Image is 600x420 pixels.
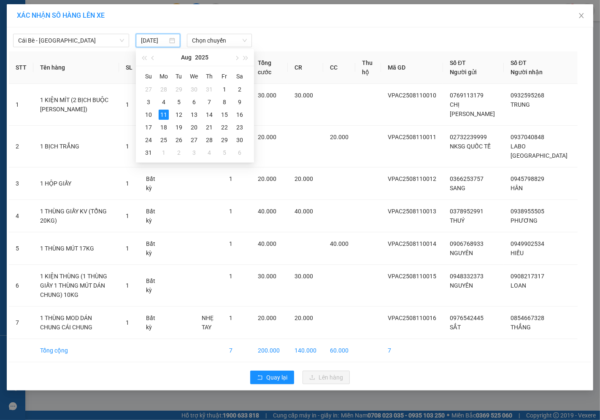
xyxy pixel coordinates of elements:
span: XÁC NHẬN SỐ HÀNG LÊN XE [17,11,105,19]
div: 16 [235,110,245,120]
div: 20 [189,122,199,132]
button: uploadLên hàng [303,371,350,384]
span: CHỊ [PERSON_NAME] [450,101,495,117]
span: Số ĐT [450,59,466,66]
span: 1 [229,315,232,321]
span: 0937040848 [511,134,544,140]
td: 2025-09-03 [186,146,202,159]
td: 1 KIỆN THÙNG (1 THÙNG GIẤY 1 THÙNG MÚT DÁN CHUNG) 10KG [33,265,119,307]
div: 30 [235,135,245,145]
td: 2025-08-12 [171,108,186,121]
th: Su [141,70,156,83]
td: 2025-08-15 [217,108,232,121]
div: 25 [159,135,169,145]
span: 0945798829 [511,175,544,182]
div: 3 [143,97,154,107]
div: 10 [143,110,154,120]
div: 7 [204,97,214,107]
div: 27 [143,84,154,94]
span: HIẾU [511,250,524,256]
div: 21 [204,122,214,132]
th: We [186,70,202,83]
td: 2025-08-10 [141,108,156,121]
div: 11 [159,110,169,120]
span: 1 [126,101,129,108]
div: 29 [174,84,184,94]
div: 13 [189,110,199,120]
div: 28 [159,84,169,94]
th: CR [288,51,323,84]
button: Aug [181,49,192,66]
div: 30 [189,84,199,94]
span: 1 [229,175,232,182]
div: 22 [219,122,230,132]
td: 60.000 [323,339,355,362]
div: 19 [174,122,184,132]
span: NGUYÊN [450,282,473,289]
div: 12 [174,110,184,120]
div: NGUYÊN [7,17,66,27]
span: HÂN [511,185,523,191]
span: 1 [229,273,232,280]
td: Bất kỳ [139,200,165,232]
span: 30.000 [295,92,313,99]
th: Tu [171,70,186,83]
div: 28 [204,135,214,145]
td: 2025-08-23 [232,121,247,134]
td: 2025-08-05 [171,96,186,108]
td: 2025-07-31 [202,83,217,96]
td: 2025-08-18 [156,121,171,134]
td: 1 BỊCH TRẮNG [33,126,119,167]
td: 1 KIỆN MÍT (2 BỊCH BUỘC [PERSON_NAME]) [33,84,119,126]
span: close [578,12,585,19]
span: VPAC2508110011 [388,134,436,140]
td: 2025-08-11 [156,108,171,121]
td: 2025-08-13 [186,108,202,121]
div: 9 [235,97,245,107]
td: 2025-09-06 [232,146,247,159]
div: 1 [159,148,169,158]
span: THẮNG [511,324,531,331]
span: 1 [126,282,129,289]
div: 2 [235,84,245,94]
td: 2025-08-08 [217,96,232,108]
th: CC [323,51,355,84]
div: 6 [235,148,245,158]
span: VPAC2508110012 [388,175,436,182]
td: 2025-07-29 [171,83,186,96]
th: Tổng cước [251,51,288,84]
span: rollback [257,374,263,381]
td: 2025-09-04 [202,146,217,159]
span: 0378952991 [450,208,484,215]
td: 7 [9,307,33,339]
span: 40.000 [258,208,276,215]
div: 8 [219,97,230,107]
td: 2025-08-27 [186,134,202,146]
span: 30.000 [258,273,276,280]
span: VPAC2508110010 [388,92,436,99]
td: 2025-08-09 [232,96,247,108]
td: 6 [9,265,33,307]
td: 1 [9,84,33,126]
td: 2025-08-01 [217,83,232,96]
td: 2025-08-07 [202,96,217,108]
span: VPAC2508110014 [388,240,436,247]
span: 0949902534 [511,240,544,247]
div: 15 [219,110,230,120]
div: 4 [159,97,169,107]
td: 2025-08-25 [156,134,171,146]
th: Mã GD [381,51,443,84]
td: 2025-09-01 [156,146,171,159]
th: Tên hàng [33,51,119,84]
span: NKSG QUỐC TẾ [450,143,491,150]
input: 11/08/2025 [141,36,168,45]
td: 2025-08-31 [141,146,156,159]
div: 2 [174,148,184,158]
td: Bất kỳ [139,232,165,265]
span: Chọn chuyến [192,34,247,47]
td: 2025-08-14 [202,108,217,121]
span: 0854667328 [511,315,544,321]
td: 2025-07-28 [156,83,171,96]
span: 40.000 [258,240,276,247]
td: 2025-08-19 [171,121,186,134]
